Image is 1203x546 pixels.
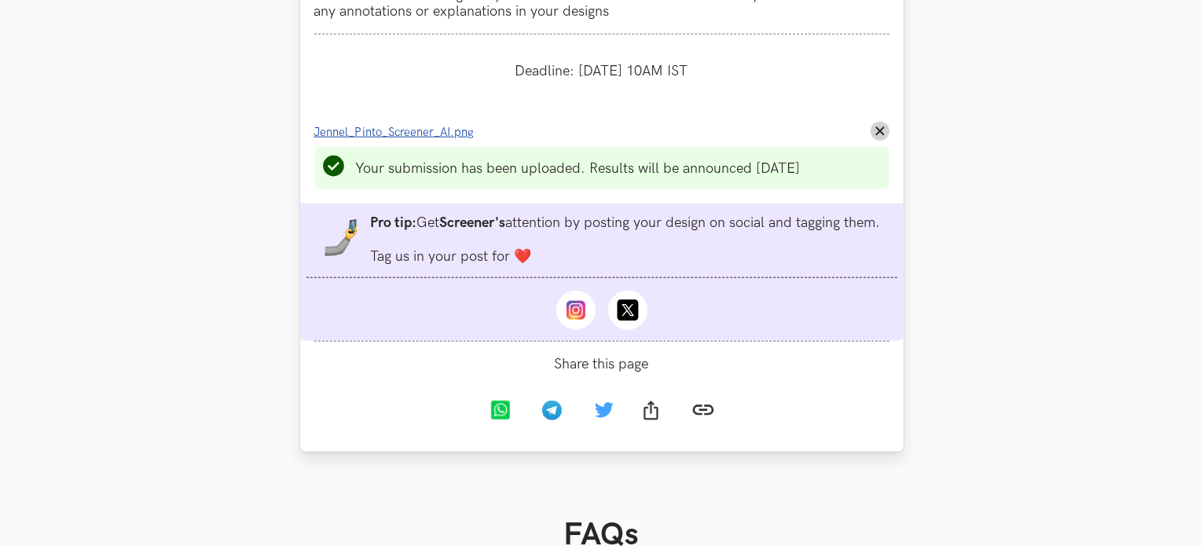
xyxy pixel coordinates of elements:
div: Deadline: [DATE] 10AM IST [314,49,889,93]
a: Share [628,389,680,436]
img: Share [644,401,658,420]
a: Copy link [680,387,727,438]
span: Share this page [314,356,889,372]
img: Whatsapp [490,401,510,420]
a: Telegram [529,389,581,436]
img: Telegram [542,401,562,420]
strong: Pro tip: [370,214,416,231]
span: Jennel_Pinto_Screener_AI.png [314,126,475,139]
strong: Screener's [439,214,505,231]
li: Get attention by posting your design on social and tagging them. Tag us in your post for ❤️ [370,214,880,265]
a: Whatsapp [477,389,529,436]
img: mobile-in-hand.png [323,219,361,257]
li: Your submission has been uploaded. Results will be announced [DATE] [356,160,801,177]
a: Jennel_Pinto_Screener_AI.png [314,123,484,140]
